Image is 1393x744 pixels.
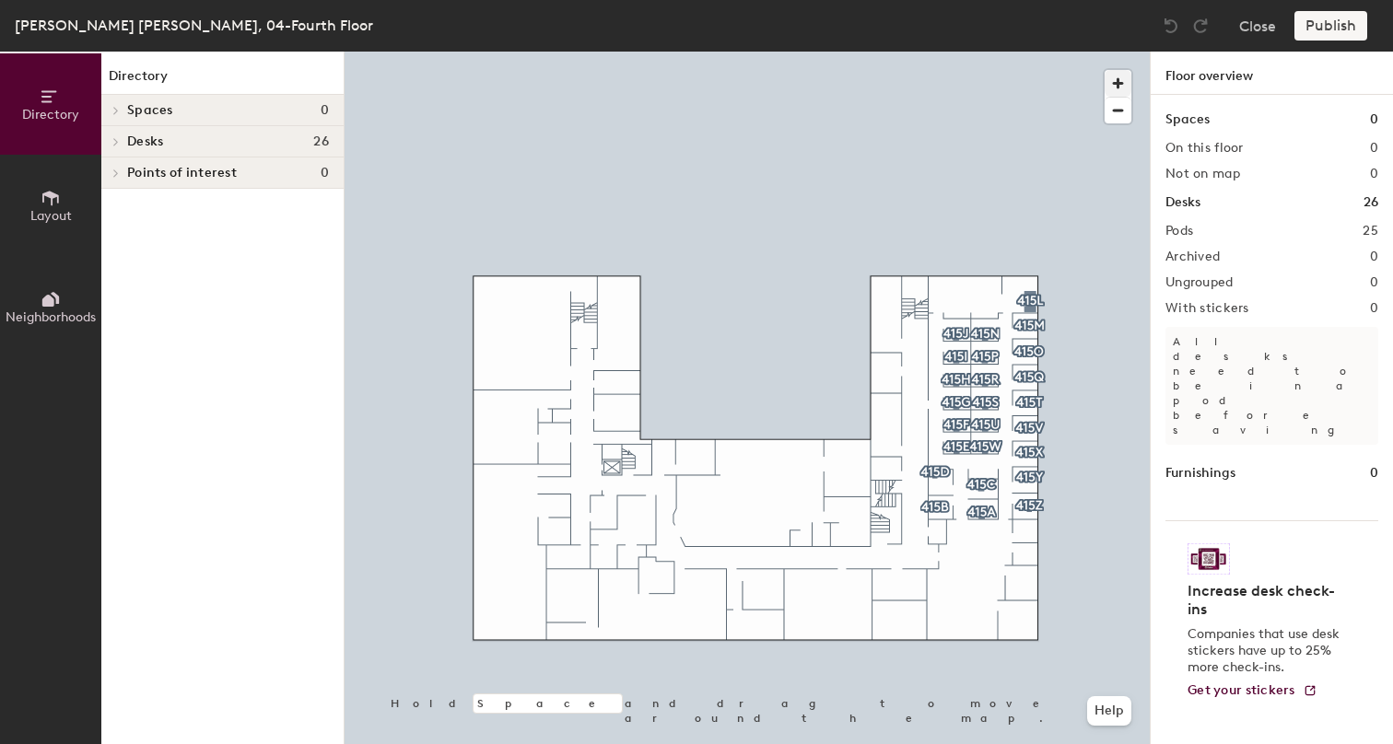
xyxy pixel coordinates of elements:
h2: Ungrouped [1165,275,1234,290]
img: Redo [1191,17,1210,35]
h2: 0 [1370,167,1378,181]
span: Layout [30,208,72,224]
button: Help [1087,696,1131,726]
img: Undo [1162,17,1180,35]
p: All desks need to be in a pod before saving [1165,327,1378,445]
span: Directory [22,107,79,122]
h2: 0 [1370,275,1378,290]
h2: 0 [1370,141,1378,156]
a: Get your stickers [1188,683,1317,699]
span: Spaces [127,103,173,118]
h2: 0 [1370,301,1378,316]
span: Get your stickers [1188,682,1295,698]
h1: 0 [1370,110,1378,130]
h4: Increase desk check-ins [1188,582,1345,619]
h1: 0 [1370,463,1378,483]
h2: 25 [1363,224,1378,238]
div: [PERSON_NAME] [PERSON_NAME], 04-Fourth Floor [15,14,373,37]
h2: Archived [1165,250,1220,264]
button: Close [1239,11,1276,41]
h1: Desks [1165,192,1200,213]
span: Desks [127,134,163,149]
img: Sticker logo [1188,543,1230,575]
h2: With stickers [1165,301,1249,316]
h2: Pods [1165,224,1193,238]
h1: Floor overview [1151,52,1393,95]
span: 26 [313,134,329,149]
span: 0 [321,166,329,180]
h1: Furnishings [1165,463,1235,483]
p: Companies that use desk stickers have up to 25% more check-ins. [1188,626,1345,676]
span: Neighborhoods [6,309,96,325]
span: 0 [321,103,329,118]
h1: 26 [1364,192,1378,213]
h2: Not on map [1165,167,1240,181]
h1: Directory [101,66,344,95]
h2: 0 [1370,250,1378,264]
h2: On this floor [1165,141,1244,156]
h1: Spaces [1165,110,1210,130]
span: Points of interest [127,166,237,180]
